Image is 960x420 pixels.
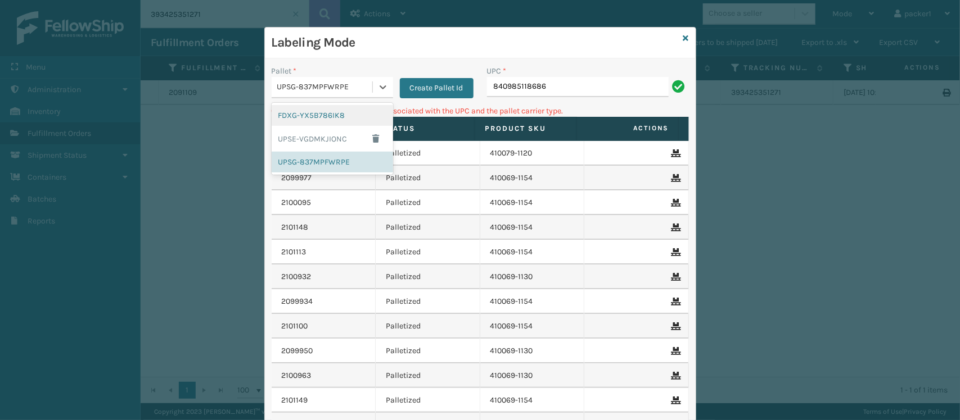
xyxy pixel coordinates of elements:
i: Remove From Pallet [671,248,678,256]
td: 410069-1154 [480,190,585,215]
a: 2101100 [282,321,308,332]
a: 2101148 [282,222,309,233]
td: 410079-1120 [480,141,585,166]
td: Palletized [376,363,480,388]
td: Palletized [376,240,480,264]
td: Palletized [376,314,480,339]
i: Remove From Pallet [671,199,678,207]
i: Remove From Pallet [671,322,678,330]
div: FDXG-YX5B786IK8 [272,105,393,126]
td: 410069-1154 [480,314,585,339]
td: Palletized [376,339,480,363]
a: 2101113 [282,246,307,258]
p: Can't find any fulfillment orders associated with the UPC and the pallet carrier type. [272,105,689,117]
label: Status [384,124,465,134]
label: Pallet [272,65,297,77]
a: 2101149 [282,395,308,406]
td: 410069-1154 [480,240,585,264]
td: 410069-1154 [480,289,585,314]
h3: Labeling Mode [272,34,679,51]
a: 2100963 [282,370,312,381]
span: Actions [580,119,676,138]
i: Remove From Pallet [671,298,678,305]
i: Remove From Pallet [671,149,678,157]
td: Palletized [376,289,480,314]
td: Palletized [376,141,480,166]
i: Remove From Pallet [671,223,678,231]
td: Palletized [376,388,480,413]
i: Remove From Pallet [671,273,678,281]
a: 2100095 [282,197,312,208]
i: Remove From Pallet [671,396,678,404]
label: UPC [487,65,507,77]
td: 410069-1130 [480,264,585,289]
i: Remove From Pallet [671,347,678,355]
td: Palletized [376,190,480,215]
td: 410069-1154 [480,166,585,190]
button: Create Pallet Id [400,78,474,98]
td: 410069-1154 [480,388,585,413]
a: 2099934 [282,296,313,307]
div: UPSG-837MPFWRPE [277,81,373,93]
a: 2099977 [282,172,312,184]
td: Palletized [376,166,480,190]
td: 410069-1130 [480,339,585,363]
td: Palletized [376,215,480,240]
td: Palletized [376,264,480,289]
i: Remove From Pallet [671,372,678,380]
div: UPSG-837MPFWRPE [272,152,393,172]
a: 2100932 [282,271,312,282]
div: UPSE-VGDMKJIONC [272,126,393,152]
label: Product SKU [485,124,566,134]
a: 2099950 [282,345,313,357]
td: 410069-1130 [480,363,585,388]
td: 410069-1154 [480,215,585,240]
i: Remove From Pallet [671,174,678,182]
